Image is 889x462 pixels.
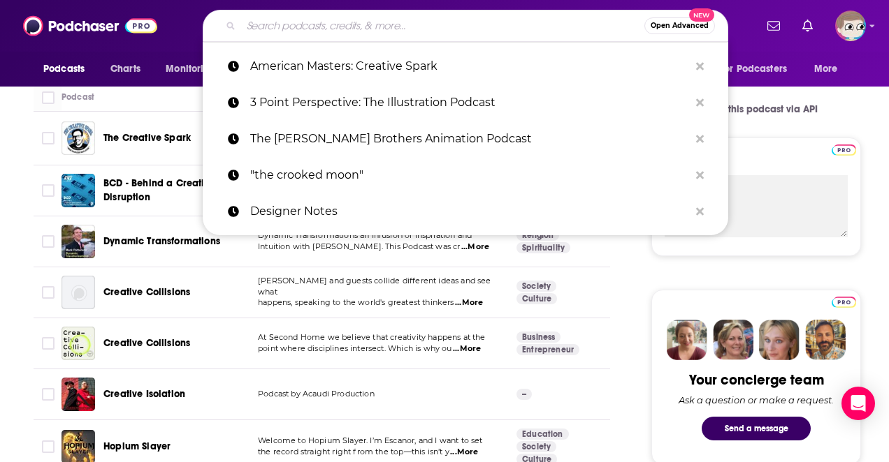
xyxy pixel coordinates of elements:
[23,13,157,39] img: Podchaser - Follow, Share and Rate Podcasts
[103,388,185,400] span: Creative Isolation
[103,440,171,454] a: Hopium Slayer
[814,59,838,79] span: More
[250,193,689,230] p: Designer Notes
[835,10,866,41] span: Logged in as JeremyBonds
[516,331,561,343] a: Business
[103,234,220,248] a: Dynamic Transformations
[651,22,709,29] span: Open Advanced
[62,378,95,411] img: Creative Isolation
[832,144,856,156] img: Podchaser Pro
[62,225,95,258] img: Dynamic Transformations
[644,17,715,34] button: Open AdvancedNew
[42,132,55,144] span: Toggle select row
[42,388,55,401] span: Toggle select row
[62,327,95,360] img: Creative Collisions
[203,157,728,193] a: "the crooked moon"
[835,10,866,41] img: User Profile
[62,89,94,105] div: Podcast
[461,241,489,253] span: ...More
[203,121,728,157] a: The [PERSON_NAME] Brothers Animation Podcast
[42,235,55,248] span: Toggle select row
[832,295,856,308] a: Pro website
[103,440,171,452] span: Hopium Slayer
[203,193,728,230] a: Designer Notes
[103,177,215,203] span: BCD - Behind a Creative Disruption
[101,56,149,82] a: Charts
[713,320,753,360] img: Barbara Profile
[103,177,242,204] a: BCD - Behind a Creative Disruption
[103,286,190,298] span: Creative Collisions
[711,56,807,82] button: open menu
[841,387,875,420] div: Open Intercom Messenger
[103,337,190,349] span: Creative Collisions
[516,389,532,400] p: --
[805,320,846,360] img: Jon Profile
[258,230,472,240] span: Dynamic Transformations an Infusion of Inspiration and
[62,276,95,309] img: Creative Collisions
[250,84,689,121] p: 3 Point Perspective: The Illustration Podcast
[103,132,191,144] span: The Creative Spark
[103,387,185,401] a: Creative Isolation
[720,59,787,79] span: For Podcasters
[42,337,55,350] span: Toggle select row
[250,121,689,157] p: The Bancroft Brothers Animation Podcast
[43,59,85,79] span: Podcasts
[103,285,190,299] a: Creative Collisions
[258,241,460,251] span: Intuition with [PERSON_NAME]. This Podcast was cr
[797,14,818,38] a: Show notifications dropdown
[689,8,714,22] span: New
[203,10,728,42] div: Search podcasts, credits, & more...
[42,440,55,453] span: Toggle select row
[453,343,481,355] span: ...More
[258,276,491,297] span: [PERSON_NAME] and guests collide different ideas and see what
[835,10,866,41] button: Show profile menu
[203,48,728,84] a: American Masters: Creative Spark
[709,103,818,115] span: Get this podcast via API
[34,56,103,82] button: open menu
[762,14,786,38] a: Show notifications dropdown
[258,332,486,342] span: At Second Home we believe that creativity happens at the
[516,281,556,292] a: Society
[759,320,800,360] img: Jules Profile
[166,59,215,79] span: Monitoring
[103,336,190,350] a: Creative Collisions
[689,371,824,389] div: Your concierge team
[679,394,834,405] div: Ask a question or make a request.
[665,151,848,175] label: My Notes
[42,184,55,197] span: Toggle select row
[250,48,689,84] p: American Masters: Creative Spark
[250,157,689,193] p: "the crooked moon"
[516,242,570,253] a: Spirituality
[110,59,140,79] span: Charts
[516,293,557,304] a: Culture
[667,320,707,360] img: Sydney Profile
[241,15,644,37] input: Search podcasts, credits, & more...
[684,92,829,126] a: Get this podcast via API
[258,435,483,445] span: Welcome to Hopium Slayer. I’m Escanor, and I want to set
[516,441,556,452] a: Society
[258,447,449,456] span: the record straight right from the top—this isn’t y
[156,56,233,82] button: open menu
[516,344,579,355] a: Entrepreneur
[258,389,375,398] span: Podcast by Acaudi Production
[103,235,220,247] span: Dynamic Transformations
[516,429,569,440] a: Education
[103,131,191,145] a: The Creative Spark
[455,297,483,308] span: ...More
[702,417,811,440] button: Send a message
[62,121,95,155] img: The Creative Spark
[258,343,452,353] span: point where disciplines intersect. Which is why ou
[42,286,55,299] span: Toggle select row
[62,174,95,207] img: BCD - Behind a Creative Disruption
[450,447,478,458] span: ...More
[832,142,856,156] a: Pro website
[804,56,855,82] button: open menu
[832,297,856,308] img: Podchaser Pro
